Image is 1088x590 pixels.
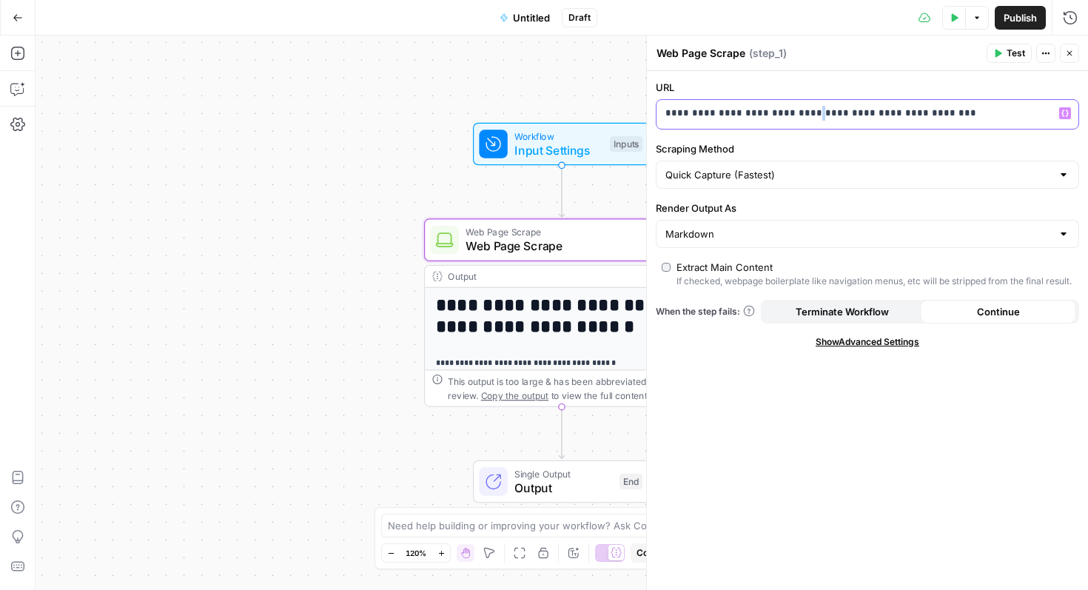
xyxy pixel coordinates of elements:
[466,238,652,255] span: Web Page Scrape
[424,123,699,166] div: WorkflowInput SettingsInputs
[995,6,1046,30] button: Publish
[665,167,1052,182] input: Quick Capture (Fastest)
[1007,47,1025,60] span: Test
[559,165,564,217] g: Edge from start to step_1
[987,44,1032,63] button: Test
[816,335,919,349] span: Show Advanced Settings
[656,141,1079,156] label: Scraping Method
[448,269,651,284] div: Output
[619,474,642,490] div: End
[514,129,602,143] span: Workflow
[448,374,691,402] div: This output is too large & has been abbreviated for review. to view the full content.
[466,225,652,239] span: Web Page Scrape
[1004,10,1037,25] span: Publish
[559,407,564,459] g: Edge from step_1 to end
[977,304,1020,319] span: Continue
[749,46,787,61] span: ( step_1 )
[424,460,699,503] div: Single OutputOutputEnd
[406,547,426,559] span: 120%
[491,6,559,30] button: Untitled
[568,11,591,24] span: Draft
[610,136,642,152] div: Inputs
[656,201,1079,215] label: Render Output As
[764,300,920,324] button: Terminate Workflow
[513,10,550,25] span: Untitled
[656,305,755,318] a: When the step fails:
[676,260,773,275] div: Extract Main Content
[514,141,602,159] span: Input Settings
[481,390,548,400] span: Copy the output
[657,46,745,61] textarea: Web Page Scrape
[514,466,612,480] span: Single Output
[637,546,659,560] span: Copy
[662,263,671,272] input: Extract Main ContentIf checked, webpage boilerplate like navigation menus, etc will be stripped f...
[631,543,665,563] button: Copy
[665,227,1052,241] input: Markdown
[676,275,1072,288] div: If checked, webpage boilerplate like navigation menus, etc will be stripped from the final result.
[656,80,1079,95] label: URL
[514,479,612,497] span: Output
[796,304,889,319] span: Terminate Workflow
